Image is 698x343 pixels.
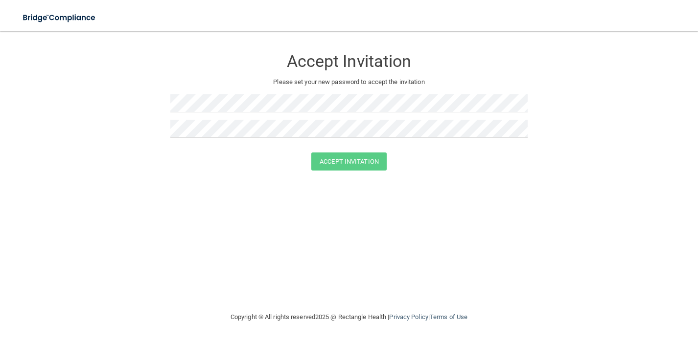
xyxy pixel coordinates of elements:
button: Accept Invitation [311,152,387,171]
p: Please set your new password to accept the invitation [178,76,520,88]
div: Copyright © All rights reserved 2025 @ Rectangle Health | | [170,301,528,333]
h3: Accept Invitation [170,52,528,70]
a: Privacy Policy [389,313,428,321]
img: bridge_compliance_login_screen.278c3ca4.svg [15,8,105,28]
a: Terms of Use [430,313,467,321]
